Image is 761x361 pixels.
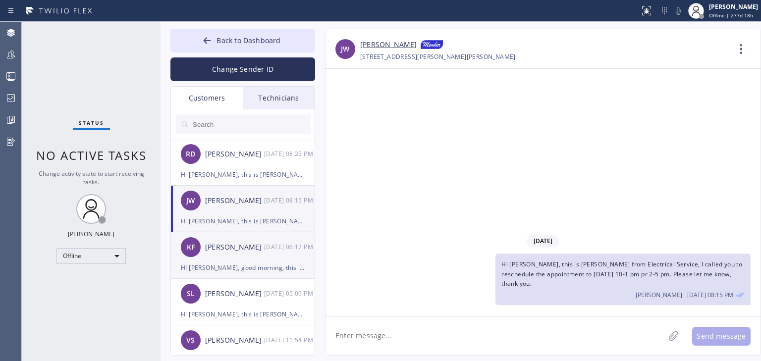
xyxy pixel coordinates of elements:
[264,195,316,206] div: 09/01/2025 9:15 AM
[692,327,751,346] button: Send message
[170,57,315,81] button: Change Sender ID
[687,291,733,299] span: [DATE] 08:15 PM
[709,2,758,11] div: [PERSON_NAME]
[186,335,195,346] span: VS
[205,288,264,300] div: [PERSON_NAME]
[217,36,280,45] span: Back to Dashboard
[181,262,305,273] div: HI [PERSON_NAME], good morning, this is [PERSON_NAME] from [PERSON_NAME] Electric Co, I already s...
[264,241,316,253] div: 09/01/2025 9:17 AM
[181,169,305,180] div: Hi [PERSON_NAME], this is [PERSON_NAME] from [PERSON_NAME] Electric, I already sent the paid invo...
[181,215,305,227] div: Hi [PERSON_NAME], this is [PERSON_NAME] from Electrical Service, I called you to reschedule the a...
[264,148,316,159] div: 09/01/2025 9:25 AM
[205,195,264,206] div: [PERSON_NAME]
[186,195,195,206] span: JW
[56,248,126,264] div: Offline
[501,260,742,287] span: Hi [PERSON_NAME], this is [PERSON_NAME] from Electrical Service, I called you to reschedule the a...
[205,149,264,160] div: [PERSON_NAME]
[186,149,195,160] span: RD
[671,4,685,18] button: Mute
[192,114,311,134] input: Search
[170,29,315,52] button: Back to Dashboard
[527,235,559,247] span: [DATE]
[205,335,264,346] div: [PERSON_NAME]
[264,288,316,299] div: 08/28/2025 9:09 AM
[36,147,147,163] span: No active tasks
[264,334,316,346] div: 08/27/2025 9:54 AM
[39,169,144,186] span: Change activity state to start receiving tasks.
[636,291,682,299] span: [PERSON_NAME]
[187,242,195,253] span: KF
[187,288,195,300] span: SL
[360,51,516,62] div: [STREET_ADDRESS][PERSON_NAME][PERSON_NAME]
[205,242,264,253] div: [PERSON_NAME]
[181,309,305,320] div: Hi [PERSON_NAME], this is [PERSON_NAME] from [PERSON_NAME] Electrical, I already sent the paid in...
[243,87,315,109] div: Technicians
[68,230,114,238] div: [PERSON_NAME]
[360,39,417,51] a: [PERSON_NAME]
[495,254,751,305] div: 09/01/2025 9:15 AM
[171,87,243,109] div: Customers
[79,119,104,126] span: Status
[341,44,349,55] span: JW
[709,12,753,19] span: Offline | 277d 18h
